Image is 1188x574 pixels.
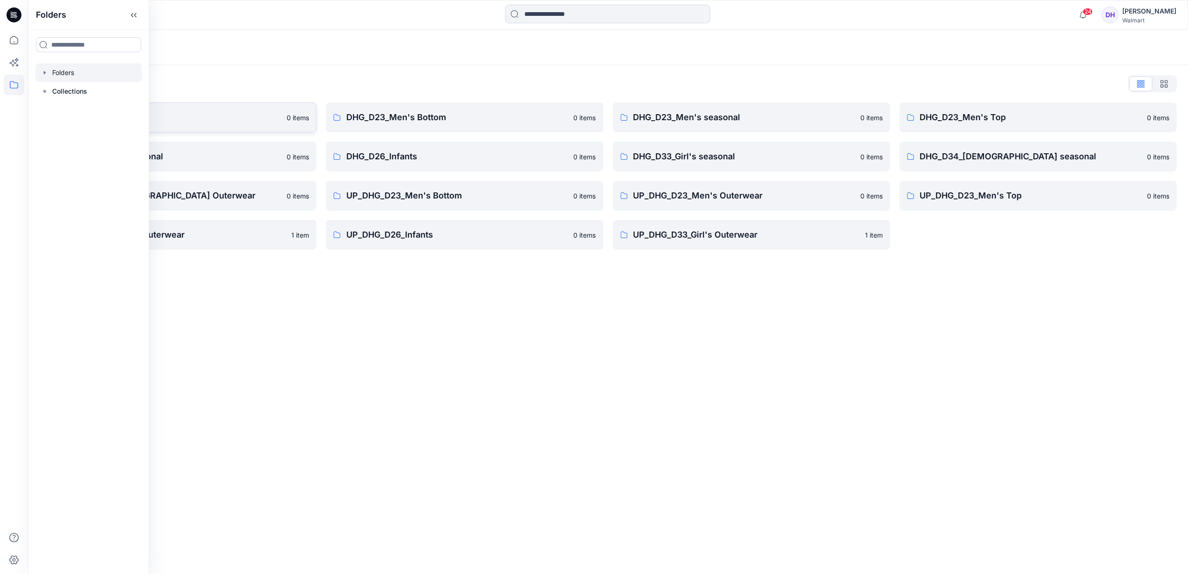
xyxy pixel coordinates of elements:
[1122,6,1176,17] div: [PERSON_NAME]
[326,220,603,250] a: UP_DHG_D26_Infants0 items
[920,111,1141,124] p: DHG_D23_Men's Top
[633,228,859,241] p: UP_DHG_D33_Girl's Outerwear
[613,220,890,250] a: UP_DHG_D33_Girl's Outerwear1 item
[574,230,596,240] p: 0 items
[900,181,1177,211] a: UP_DHG_D23_Men's Top0 items
[1122,17,1176,24] div: Walmart
[1147,113,1169,123] p: 0 items
[574,191,596,201] p: 0 items
[326,102,603,132] a: DHG_D23_Men's Bottom0 items
[346,150,568,163] p: DHG_D26_Infants
[326,181,603,211] a: UP_DHG_D23_Men's Bottom0 items
[860,152,883,162] p: 0 items
[291,230,309,240] p: 1 item
[860,191,883,201] p: 0 items
[613,181,890,211] a: UP_DHG_D23_Men's Outerwear0 items
[1102,7,1119,23] div: DH
[900,102,1177,132] a: DHG_D23_Men's Top0 items
[865,230,883,240] p: 1 item
[52,86,87,97] p: Collections
[326,142,603,171] a: DHG_D26_Infants0 items
[39,220,316,250] a: UP_DHG_D24_Boys Outerwear1 item
[60,189,281,202] p: UP_DHG D34 [DEMOGRAPHIC_DATA] Outerwear
[574,152,596,162] p: 0 items
[39,102,316,132] a: DHG Internal Review0 items
[60,150,281,163] p: DHG_D24_Boys Seasonal
[346,111,568,124] p: DHG_D23_Men's Bottom
[633,111,855,124] p: DHG_D23_Men's seasonal
[287,152,309,162] p: 0 items
[1083,8,1093,15] span: 24
[920,189,1141,202] p: UP_DHG_D23_Men's Top
[1147,191,1169,201] p: 0 items
[287,113,309,123] p: 0 items
[287,191,309,201] p: 0 items
[60,111,281,124] p: DHG Internal Review
[346,189,568,202] p: UP_DHG_D23_Men's Bottom
[39,181,316,211] a: UP_DHG D34 [DEMOGRAPHIC_DATA] Outerwear0 items
[633,150,855,163] p: DHG_D33_Girl's seasonal
[39,142,316,171] a: DHG_D24_Boys Seasonal0 items
[1147,152,1169,162] p: 0 items
[900,142,1177,171] a: DHG_D34_[DEMOGRAPHIC_DATA] seasonal0 items
[613,102,890,132] a: DHG_D23_Men's seasonal0 items
[574,113,596,123] p: 0 items
[920,150,1141,163] p: DHG_D34_[DEMOGRAPHIC_DATA] seasonal
[633,189,855,202] p: UP_DHG_D23_Men's Outerwear
[346,228,568,241] p: UP_DHG_D26_Infants
[60,228,286,241] p: UP_DHG_D24_Boys Outerwear
[613,142,890,171] a: DHG_D33_Girl's seasonal0 items
[860,113,883,123] p: 0 items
